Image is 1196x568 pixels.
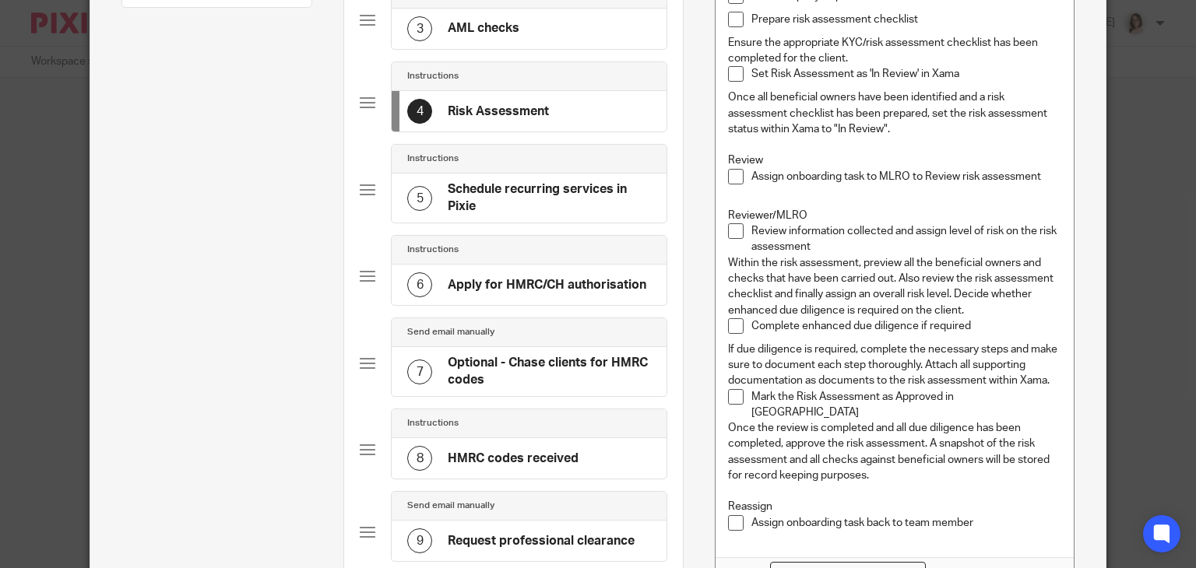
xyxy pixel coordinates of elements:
[751,318,1061,334] p: Complete enhanced due diligence if required
[751,389,1061,421] p: Mark the Risk Assessment as Approved in [GEOGRAPHIC_DATA]
[407,186,432,211] div: 5
[751,223,1061,255] p: Review information collected and assign level of risk on the risk assessment
[448,103,549,120] h4: Risk Assessment
[448,355,651,388] h4: Optional - Chase clients for HMRC codes
[448,181,651,215] h4: Schedule recurring services in Pixie
[448,20,519,37] h4: AML checks
[751,66,1061,82] p: Set Risk Assessment as 'In Review' in Xama
[751,169,1061,184] p: Assign onboarding task to MLRO to Review risk assessment
[407,326,494,338] h4: Send email manually
[407,272,432,297] div: 6
[728,208,1061,223] p: Reviewer/MLRO
[448,277,646,293] h4: Apply for HMRC/CH authorisation
[407,99,432,124] div: 4
[728,153,1061,168] p: Review
[407,153,459,165] h4: Instructions
[728,35,1061,67] p: Ensure the appropriate KYC/risk assessment checklist has been completed for the client.
[728,255,1061,318] p: Within the risk assessment, preview all the beneficial owners and checks that have been carried o...
[407,70,459,82] h4: Instructions
[448,451,579,467] h4: HMRC codes received
[751,515,1061,531] p: Assign onboarding task back to team member
[407,417,459,430] h4: Instructions
[728,420,1061,483] p: Once the review is completed and all due diligence has been completed, approve the risk assessmen...
[448,533,635,549] h4: Request professional clearance
[407,528,432,553] div: 9
[751,12,1061,27] p: Prepare risk assessment checklist
[407,359,432,384] div: 7
[728,499,1061,514] p: Reassign
[728,89,1061,137] p: Once all beneficial owners have been identified and a risk assessment checklist has been prepared...
[407,500,494,512] h4: Send email manually
[407,446,432,471] div: 8
[728,342,1061,389] p: If due diligence is required, complete the necessary steps and make sure to document each step th...
[407,16,432,41] div: 3
[407,244,459,256] h4: Instructions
